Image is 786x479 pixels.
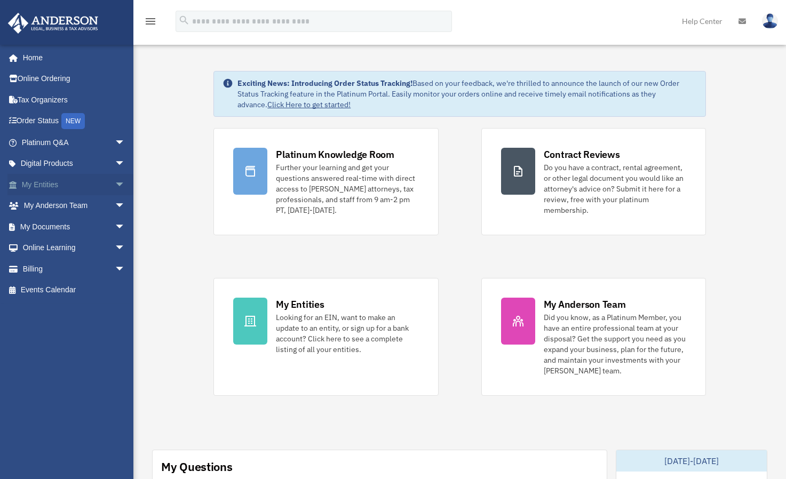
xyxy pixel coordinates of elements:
[7,237,141,259] a: Online Learningarrow_drop_down
[144,19,157,28] a: menu
[267,100,351,109] a: Click Here to get started!
[115,258,136,280] span: arrow_drop_down
[61,113,85,129] div: NEW
[178,14,190,26] i: search
[7,110,141,132] a: Order StatusNEW
[762,13,778,29] img: User Pic
[481,278,706,396] a: My Anderson Team Did you know, as a Platinum Member, you have an entire professional team at your...
[237,78,696,110] div: Based on your feedback, we're thrilled to announce the launch of our new Order Status Tracking fe...
[7,174,141,195] a: My Entitiesarrow_drop_down
[5,13,101,34] img: Anderson Advisors Platinum Portal
[213,278,438,396] a: My Entities Looking for an EIN, want to make an update to an entity, or sign up for a bank accoun...
[544,162,686,215] div: Do you have a contract, rental agreement, or other legal document you would like an attorney's ad...
[7,195,141,217] a: My Anderson Teamarrow_drop_down
[616,450,767,472] div: [DATE]-[DATE]
[7,280,141,301] a: Events Calendar
[276,298,324,311] div: My Entities
[7,68,141,90] a: Online Ordering
[544,312,686,376] div: Did you know, as a Platinum Member, you have an entire professional team at your disposal? Get th...
[115,237,136,259] span: arrow_drop_down
[276,148,394,161] div: Platinum Knowledge Room
[7,132,141,153] a: Platinum Q&Aarrow_drop_down
[7,153,141,174] a: Digital Productsarrow_drop_down
[7,258,141,280] a: Billingarrow_drop_down
[481,128,706,235] a: Contract Reviews Do you have a contract, rental agreement, or other legal document you would like...
[7,89,141,110] a: Tax Organizers
[213,128,438,235] a: Platinum Knowledge Room Further your learning and get your questions answered real-time with dire...
[544,148,620,161] div: Contract Reviews
[144,15,157,28] i: menu
[7,47,136,68] a: Home
[7,216,141,237] a: My Documentsarrow_drop_down
[115,174,136,196] span: arrow_drop_down
[115,216,136,238] span: arrow_drop_down
[161,459,233,475] div: My Questions
[276,162,418,215] div: Further your learning and get your questions answered real-time with direct access to [PERSON_NAM...
[115,195,136,217] span: arrow_drop_down
[115,132,136,154] span: arrow_drop_down
[115,153,136,175] span: arrow_drop_down
[276,312,418,355] div: Looking for an EIN, want to make an update to an entity, or sign up for a bank account? Click her...
[544,298,626,311] div: My Anderson Team
[237,78,412,88] strong: Exciting News: Introducing Order Status Tracking!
